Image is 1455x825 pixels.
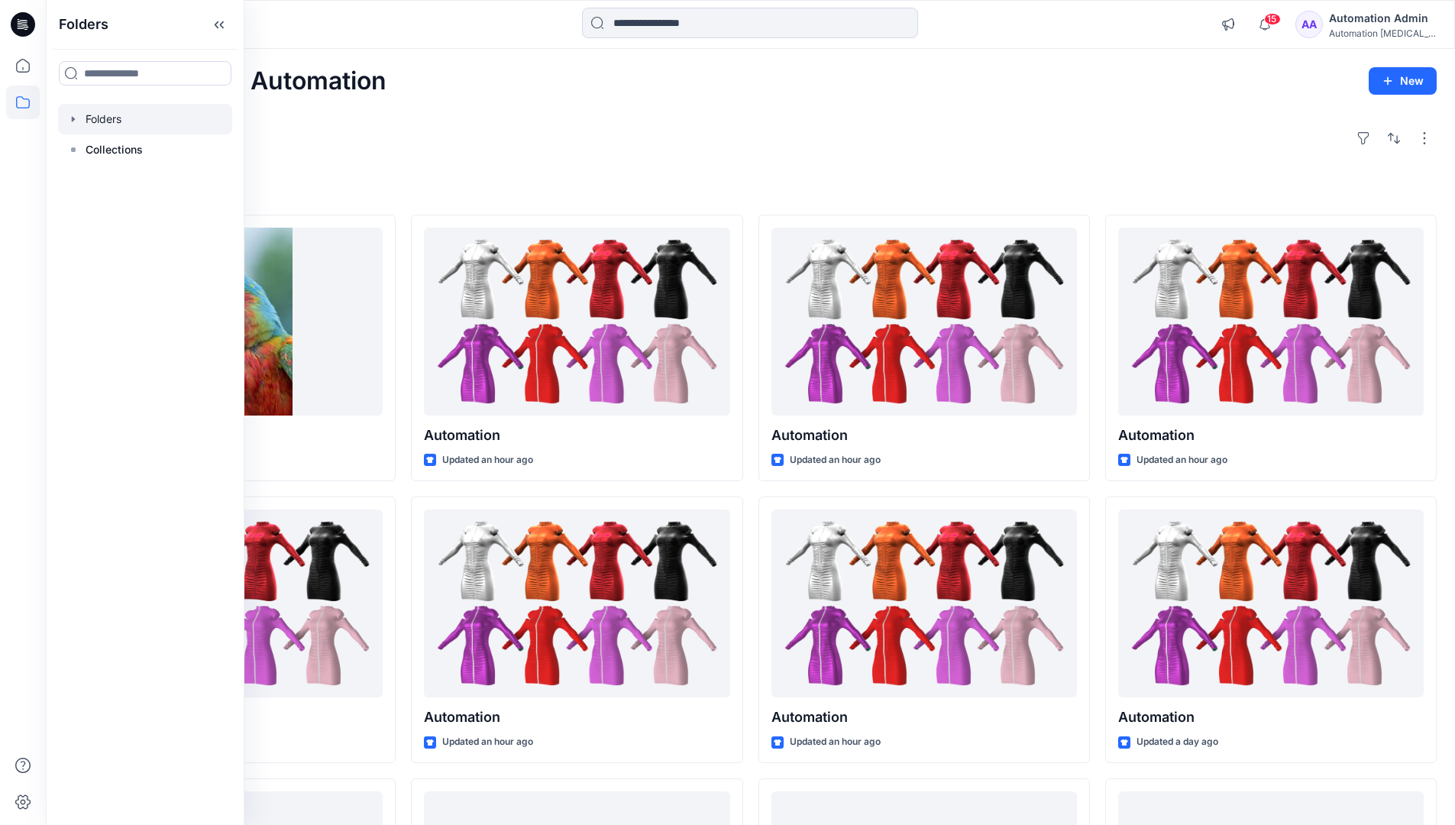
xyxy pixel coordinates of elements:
p: Automation [424,707,729,728]
a: Automation [771,228,1077,416]
p: Collections [86,141,143,159]
button: New [1369,67,1437,95]
h4: Styles [64,181,1437,199]
a: Automation [771,510,1077,698]
p: Automation [771,425,1077,446]
a: Automation [1118,228,1424,416]
a: Automation [1118,510,1424,698]
p: Updated an hour ago [442,734,533,750]
span: 15 [1264,13,1281,25]
div: AA [1295,11,1323,38]
p: Automation [1118,707,1424,728]
p: Updated an hour ago [790,452,881,468]
p: Updated an hour ago [1137,452,1227,468]
a: Automation [424,510,729,698]
div: Automation Admin [1329,9,1436,27]
p: Updated an hour ago [790,734,881,750]
a: Automation [424,228,729,416]
p: Automation [771,707,1077,728]
p: Updated an hour ago [442,452,533,468]
div: Automation [MEDICAL_DATA]... [1329,27,1436,39]
p: Updated a day ago [1137,734,1218,750]
p: Automation [424,425,729,446]
p: Automation [1118,425,1424,446]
